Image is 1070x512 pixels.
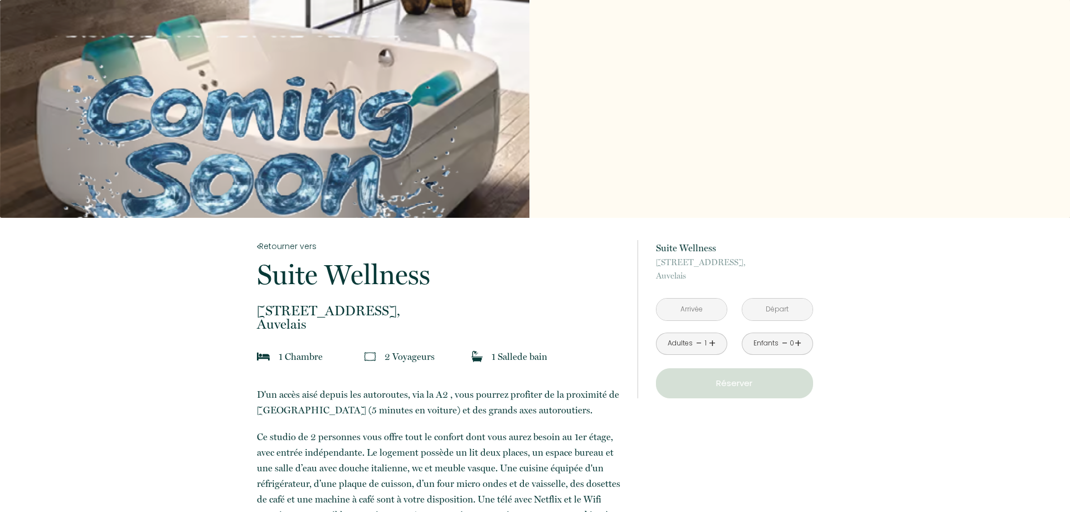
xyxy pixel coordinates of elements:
[257,240,622,252] a: Retourner vers
[656,240,813,256] p: Suite Wellness
[656,299,727,320] input: Arrivée
[696,335,702,352] a: -
[257,304,622,331] p: Auvelais
[257,387,622,418] p: D'un accès aisé depuis les autoroutes, via la A2 , vous pourrez profiter de la proximité de [GEOG...
[795,335,801,352] a: +
[385,349,435,364] p: 2 Voyageur
[431,351,435,362] span: s
[279,349,323,364] p: 1 Chambre
[656,368,813,398] button: Réserver
[660,377,809,390] p: Réserver
[782,335,788,352] a: -
[789,338,795,349] div: 0
[709,335,716,352] a: +
[668,338,693,349] div: Adultes
[703,338,708,349] div: 1
[257,304,622,318] span: [STREET_ADDRESS],
[656,256,813,282] p: Auvelais
[742,299,813,320] input: Départ
[656,256,813,269] span: [STREET_ADDRESS],
[257,261,622,289] p: Suite Wellness
[364,351,376,362] img: guests
[753,338,779,349] div: Enfants
[492,349,547,364] p: 1 Salle de bain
